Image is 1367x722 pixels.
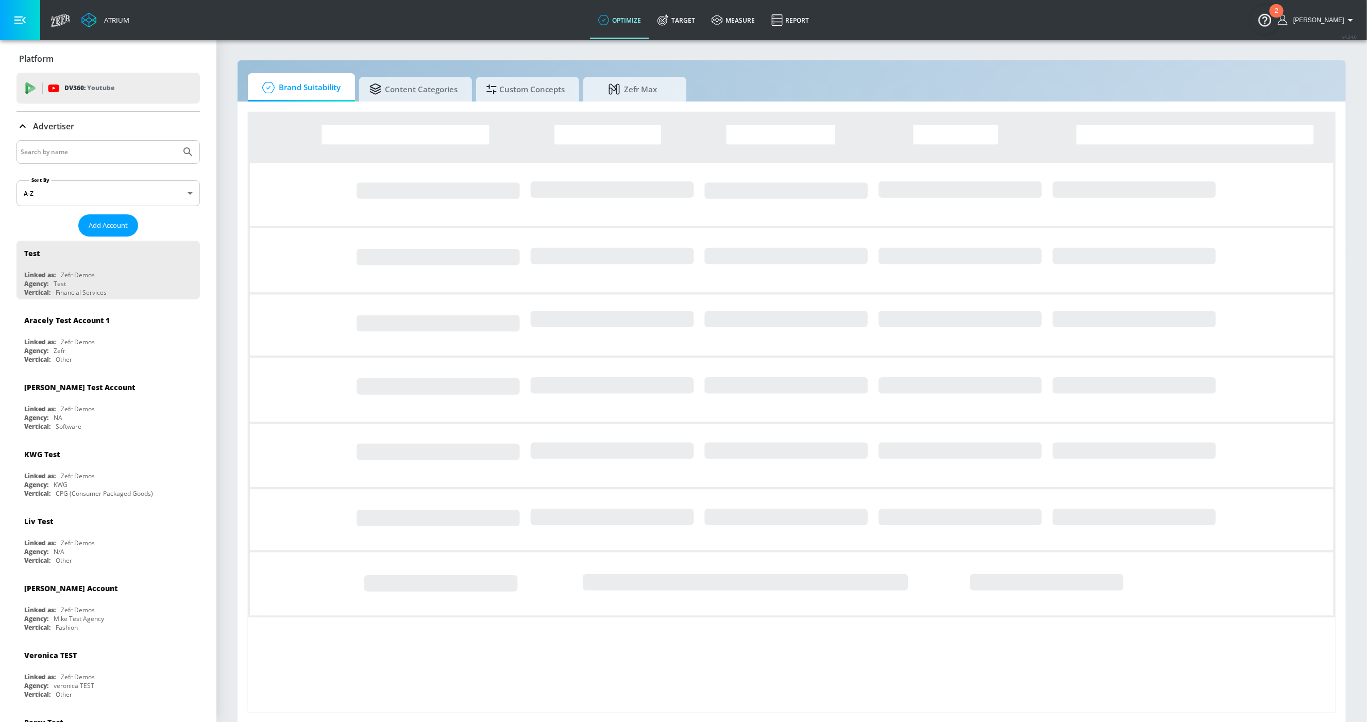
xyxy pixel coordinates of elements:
div: veronica TEST [54,681,94,690]
div: Zefr Demos [61,606,95,614]
div: Financial Services [56,288,107,297]
div: Linked as: [24,606,56,614]
div: Vertical: [24,556,50,565]
div: Aracely Test Account 1 [24,315,110,325]
div: [PERSON_NAME] Test AccountLinked as:Zefr DemosAgency:NAVertical:Software [16,375,200,433]
p: Advertiser [33,121,74,132]
button: Open Resource Center, 2 new notifications [1251,5,1279,34]
div: Mike Test Agency [54,614,104,623]
label: Sort By [29,177,52,183]
div: Other [56,355,72,364]
div: Zefr [54,346,65,355]
a: Target [649,2,703,39]
span: v 4.24.0 [1342,34,1357,40]
div: KWG TestLinked as:Zefr DemosAgency:KWGVertical:CPG (Consumer Packaged Goods) [16,442,200,500]
a: measure [703,2,763,39]
div: KWG [54,480,67,489]
div: Vertical: [24,489,50,498]
div: Zefr Demos [61,539,95,547]
div: CPG (Consumer Packaged Goods) [56,489,153,498]
div: N/A [54,547,64,556]
div: Vertical: [24,623,50,632]
div: KWG Test [24,449,60,459]
div: Agency: [24,413,48,422]
div: Vertical: [24,288,50,297]
a: optimize [590,2,649,39]
button: Add Account [78,214,138,237]
button: [PERSON_NAME] [1278,14,1357,26]
div: Linked as: [24,673,56,681]
div: Liv Test [24,516,53,526]
div: Linked as: [24,539,56,547]
div: Linked as: [24,338,56,346]
div: Advertiser [16,112,200,141]
div: Software [56,422,81,431]
div: Zefr Demos [61,472,95,480]
div: TestLinked as:Zefr DemosAgency:TestVertical:Financial Services [16,241,200,299]
div: Aracely Test Account 1Linked as:Zefr DemosAgency:ZefrVertical:Other [16,308,200,366]
div: 2 [1275,11,1278,24]
div: [PERSON_NAME] AccountLinked as:Zefr DemosAgency:Mike Test AgencyVertical:Fashion [16,576,200,634]
input: Search by name [21,145,177,159]
div: Agency: [24,480,48,489]
a: Report [763,2,817,39]
div: Zefr Demos [61,673,95,681]
div: Agency: [24,614,48,623]
div: [PERSON_NAME] Test Account [24,382,135,392]
div: NA [54,413,62,422]
div: Vertical: [24,690,50,699]
div: Zefr Demos [61,338,95,346]
div: A-Z [16,180,200,206]
a: Atrium [81,12,129,28]
div: Linked as: [24,472,56,480]
div: Agency: [24,279,48,288]
div: Test [54,279,66,288]
p: Youtube [87,82,114,93]
div: Agency: [24,547,48,556]
span: Add Account [89,220,128,231]
span: login as: ashley.jan@zefr.com [1289,16,1344,24]
div: [PERSON_NAME] Account [24,583,117,593]
div: Vertical: [24,422,50,431]
div: Liv TestLinked as:Zefr DemosAgency:N/AVertical:Other [16,509,200,567]
div: Linked as: [24,271,56,279]
div: Vertical: [24,355,50,364]
div: Platform [16,44,200,73]
div: Zefr Demos [61,271,95,279]
p: DV360: [64,82,114,94]
div: Other [56,556,72,565]
p: Platform [19,53,54,64]
div: DV360: Youtube [16,73,200,104]
span: Content Categories [369,77,458,102]
div: Fashion [56,623,78,632]
div: Other [56,690,72,699]
div: Test [24,248,40,258]
span: Brand Suitability [258,75,341,100]
div: Zefr Demos [61,405,95,413]
div: Veronica TESTLinked as:Zefr DemosAgency:veronica TESTVertical:Other [16,643,200,701]
span: Zefr Max [594,77,672,102]
div: Agency: [24,346,48,355]
div: Linked as: [24,405,56,413]
span: Custom Concepts [486,77,565,102]
div: Agency: [24,681,48,690]
div: Veronica TEST [24,650,77,660]
div: Atrium [100,15,129,25]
